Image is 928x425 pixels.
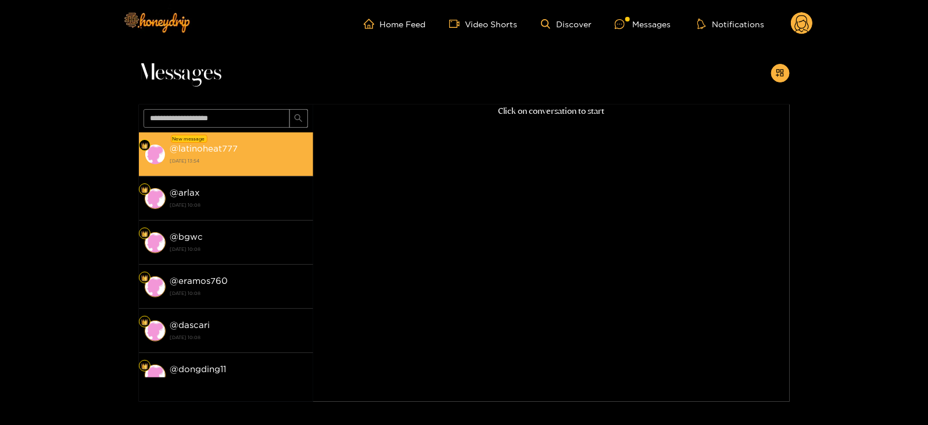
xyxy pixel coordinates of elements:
span: home [364,19,380,29]
img: Fan Level [141,363,148,370]
img: conversation [145,232,166,253]
img: conversation [145,276,166,297]
img: Fan Level [141,186,148,193]
button: appstore-add [771,64,790,82]
strong: [DATE] 10:08 [170,244,307,254]
img: Fan Level [141,142,148,149]
a: Video Shorts [449,19,518,29]
span: Messages [139,59,222,87]
strong: [DATE] 10:08 [170,288,307,298]
a: Discover [541,19,592,29]
div: Messages [615,17,671,31]
img: conversation [145,188,166,209]
strong: @ eramos760 [170,276,228,286]
strong: [DATE] 13:54 [170,156,307,166]
img: conversation [145,144,166,165]
strong: [DATE] 10:08 [170,200,307,210]
button: Notifications [694,18,768,30]
strong: @ dascari [170,320,210,330]
strong: @ arlax [170,188,200,197]
strong: @ bgwc [170,232,203,242]
a: Home Feed [364,19,426,29]
img: Fan Level [141,230,148,237]
img: conversation [145,365,166,386]
button: search [289,109,308,128]
span: video-camera [449,19,465,29]
strong: [DATE] 10:08 [170,332,307,343]
img: Fan Level [141,319,148,326]
span: appstore-add [776,69,784,78]
span: search [294,114,303,124]
img: Fan Level [141,275,148,282]
img: conversation [145,320,166,341]
p: Click on conversation to start [313,105,790,118]
strong: @ latinoheat777 [170,143,238,153]
div: New message [171,135,207,143]
strong: [DATE] 10:08 [170,376,307,387]
strong: @ dongding11 [170,364,227,374]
